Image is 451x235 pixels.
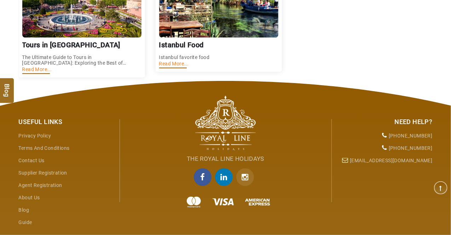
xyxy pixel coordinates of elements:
div: Useful Links [19,117,114,127]
a: guide [19,219,32,225]
a: Agent Registration [19,182,62,188]
h3: Istanbul Food [159,41,278,49]
a: Supplier Registration [19,170,67,176]
a: Read More... [159,61,189,66]
a: Blog [19,207,29,213]
a: Privacy Policy [19,133,51,139]
h3: Tours in [GEOGRAPHIC_DATA] [22,41,141,49]
img: The Royal Line Holidays [195,95,256,150]
a: Contact Us [19,158,45,163]
a: Instagram [236,168,258,186]
span: Blog [2,84,12,90]
span: The Royal Line Holidays [187,155,264,162]
a: Terms and Conditions [19,145,70,151]
a: facebook [194,168,215,186]
li: [PHONE_NUMBER] [337,130,433,142]
a: Read More... [22,66,52,72]
div: Need Help? [337,117,433,127]
a: linkedin [215,168,236,186]
a: About Us [19,195,40,200]
p: The Ultimate Guide to Tours in [GEOGRAPHIC_DATA]: Exploring the Best of Turkey's Vibrant Metropolis [22,54,141,66]
a: [EMAIL_ADDRESS][DOMAIN_NAME] [350,158,432,163]
li: [PHONE_NUMBER] [337,142,433,154]
p: Istanbul favorite food [159,54,278,60]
